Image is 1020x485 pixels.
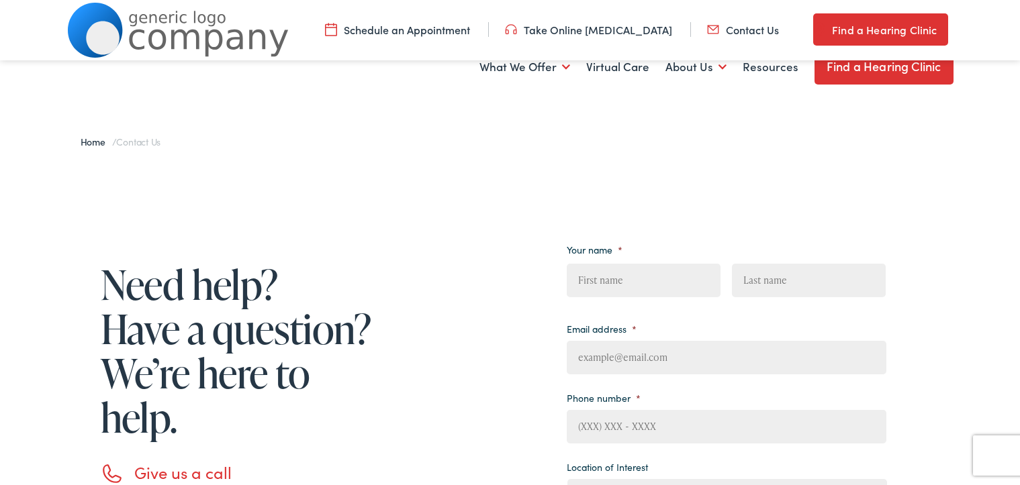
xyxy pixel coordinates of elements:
[567,341,886,374] input: example@email.com
[586,42,649,92] a: Virtual Care
[567,461,648,473] label: Location of Interest
[134,463,376,482] h3: Give us a call
[505,22,672,37] a: Take Online [MEDICAL_DATA]
[81,135,161,148] span: /
[567,244,622,256] label: Your name
[732,264,886,297] input: Last name
[479,42,570,92] a: What We Offer
[743,42,798,92] a: Resources
[505,22,517,37] img: utility icon
[81,135,112,148] a: Home
[567,264,721,297] input: First name
[665,42,727,92] a: About Us
[116,135,160,148] span: Contact Us
[567,392,641,404] label: Phone number
[815,48,954,85] a: Find a Hearing Clinic
[567,323,637,335] label: Email address
[325,22,470,37] a: Schedule an Appointment
[325,22,337,37] img: utility icon
[101,262,376,439] h1: Need help? Have a question? We’re here to help.
[707,22,779,37] a: Contact Us
[567,410,886,443] input: (XXX) XXX - XXXX
[813,21,825,38] img: utility icon
[813,13,947,46] a: Find a Hearing Clinic
[707,22,719,37] img: utility icon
